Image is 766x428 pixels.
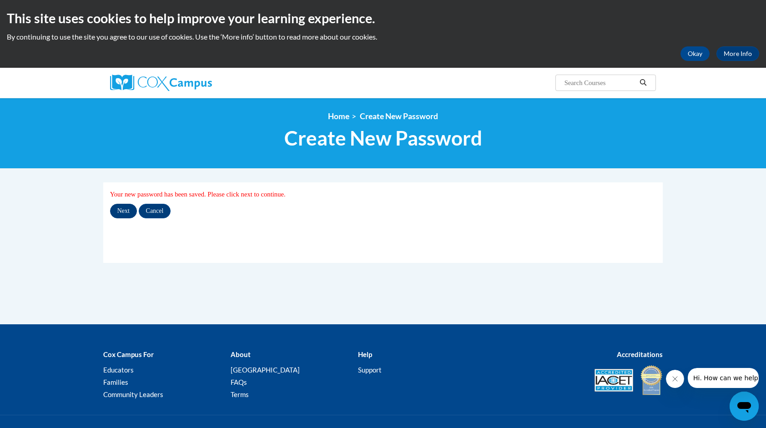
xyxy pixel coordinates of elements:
a: [GEOGRAPHIC_DATA] [231,366,300,374]
b: About [231,350,251,358]
img: Accredited IACET® Provider [595,369,633,392]
a: More Info [716,46,759,61]
input: Next [110,204,137,218]
input: Search Courses [564,77,636,88]
span: Create New Password [284,126,482,150]
a: Educators [103,366,134,374]
b: Cox Campus For [103,350,154,358]
button: Okay [680,46,710,61]
iframe: Button to launch messaging window [730,392,759,421]
b: Accreditations [617,350,663,358]
b: Help [358,350,372,358]
a: Home [328,111,349,121]
span: Create New Password [360,111,438,121]
a: Terms [231,390,249,398]
iframe: Message from company [688,368,759,388]
a: Support [358,366,382,374]
img: IDA® Accredited [640,364,663,396]
h2: This site uses cookies to help improve your learning experience. [7,9,759,27]
a: Families [103,378,128,386]
a: FAQs [231,378,247,386]
input: Cancel [139,204,171,218]
a: Community Leaders [103,390,163,398]
span: Hi. How can we help? [5,6,74,14]
img: Cox Campus [110,75,212,91]
a: Cox Campus [110,75,283,91]
iframe: Close message [666,370,684,388]
span: Your new password has been saved. Please click next to continue. [110,191,286,198]
button: Search [636,77,650,88]
p: By continuing to use the site you agree to our use of cookies. Use the ‘More info’ button to read... [7,32,759,42]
